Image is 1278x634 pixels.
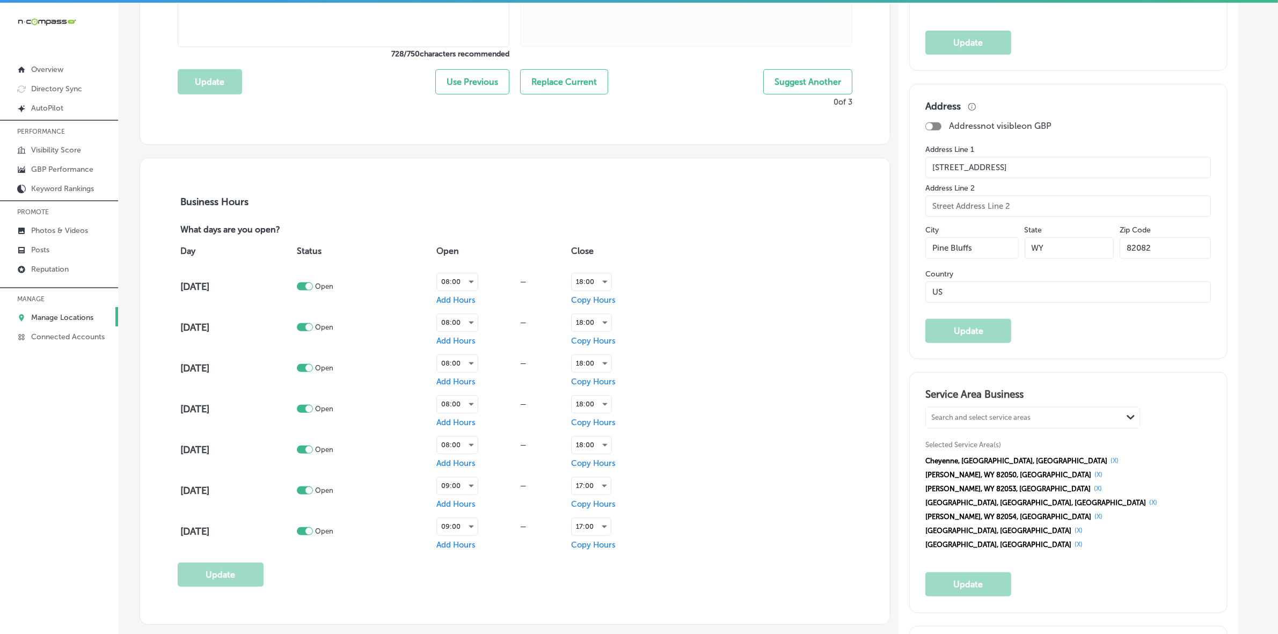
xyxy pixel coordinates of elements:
[437,273,478,290] div: 08:00
[180,281,294,293] h4: [DATE]
[925,145,1211,154] label: Address Line 1
[436,540,476,550] span: Add Hours
[31,184,94,193] p: Keyword Rankings
[31,226,88,235] p: Photos & Videos
[436,295,476,305] span: Add Hours
[315,364,333,372] p: Open
[31,165,93,174] p: GBP Performance
[925,319,1011,343] button: Update
[571,499,616,509] span: Copy Hours
[437,436,478,454] div: 08:00
[1120,237,1211,259] input: Zip Code
[1107,456,1122,465] button: (X)
[180,485,294,497] h4: [DATE]
[949,121,1051,131] p: Address not visible on GBP
[925,471,1091,479] span: [PERSON_NAME], WY 82050, [GEOGRAPHIC_DATA]
[31,104,63,113] p: AutoPilot
[925,485,1091,493] span: [PERSON_NAME], WY 82053, [GEOGRAPHIC_DATA]
[31,332,105,341] p: Connected Accounts
[1120,225,1151,235] label: Zip Code
[925,195,1211,217] input: Street Address Line 2
[572,436,611,454] div: 18:00
[178,196,852,208] h3: Business Hours
[925,237,1019,259] input: City
[294,236,434,266] th: Status
[180,322,294,333] h4: [DATE]
[520,69,608,94] button: Replace Current
[571,540,616,550] span: Copy Hours
[478,359,568,367] div: —
[436,336,476,346] span: Add Hours
[925,184,1211,193] label: Address Line 2
[437,518,478,535] div: 09:00
[925,281,1211,303] input: Country
[315,527,333,535] p: Open
[180,444,294,456] h4: [DATE]
[1025,237,1114,259] input: NY
[31,145,81,155] p: Visibility Score
[178,69,242,94] button: Update
[925,457,1107,465] span: Cheyenne, [GEOGRAPHIC_DATA], [GEOGRAPHIC_DATA]
[436,458,476,468] span: Add Hours
[31,245,49,254] p: Posts
[925,157,1211,178] input: Street Address Line 1
[925,225,939,235] label: City
[572,355,611,372] div: 18:00
[925,100,961,112] h3: Address
[572,477,611,494] div: 17:00
[315,405,333,413] p: Open
[1071,526,1086,535] button: (X)
[925,441,1001,449] span: Selected Service Area(s)
[178,49,509,59] label: 728 / 750 characters recommended
[180,403,294,415] h4: [DATE]
[925,269,1211,279] label: Country
[925,513,1091,521] span: [PERSON_NAME], WY 82054, [GEOGRAPHIC_DATA]
[568,236,683,266] th: Close
[178,236,294,266] th: Day
[571,458,616,468] span: Copy Hours
[437,314,478,331] div: 08:00
[571,295,616,305] span: Copy Hours
[571,377,616,387] span: Copy Hours
[436,418,476,427] span: Add Hours
[434,236,568,266] th: Open
[180,362,294,374] h4: [DATE]
[931,414,1031,422] div: Search and select service areas
[925,388,1211,404] h3: Service Area Business
[435,69,509,94] button: Use Previous
[1091,484,1105,493] button: (X)
[834,97,852,107] p: 0 of 3
[478,522,568,530] div: —
[180,526,294,537] h4: [DATE]
[1025,225,1042,235] label: State
[17,17,76,27] img: 660ab0bf-5cc7-4cb8-ba1c-48b5ae0f18e60NCTV_CLogo_TV_Black_-500x88.png
[31,65,63,74] p: Overview
[437,355,478,372] div: 08:00
[572,273,611,290] div: 18:00
[478,278,568,286] div: —
[31,313,93,322] p: Manage Locations
[478,318,568,326] div: —
[478,482,568,490] div: —
[763,69,852,94] button: Suggest Another
[1071,540,1086,549] button: (X)
[478,400,568,408] div: —
[925,541,1071,549] span: [GEOGRAPHIC_DATA], [GEOGRAPHIC_DATA]
[437,477,478,494] div: 09:00
[178,225,357,236] p: What days are you open?
[571,336,616,346] span: Copy Hours
[315,323,333,331] p: Open
[436,499,476,509] span: Add Hours
[925,499,1146,507] span: [GEOGRAPHIC_DATA], [GEOGRAPHIC_DATA], [GEOGRAPHIC_DATA]
[31,84,82,93] p: Directory Sync
[572,396,611,413] div: 18:00
[1146,498,1160,507] button: (X)
[178,563,264,587] button: Update
[315,282,333,290] p: Open
[437,396,478,413] div: 08:00
[925,572,1011,596] button: Update
[1091,512,1106,521] button: (X)
[571,418,616,427] span: Copy Hours
[315,486,333,494] p: Open
[1091,470,1106,479] button: (X)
